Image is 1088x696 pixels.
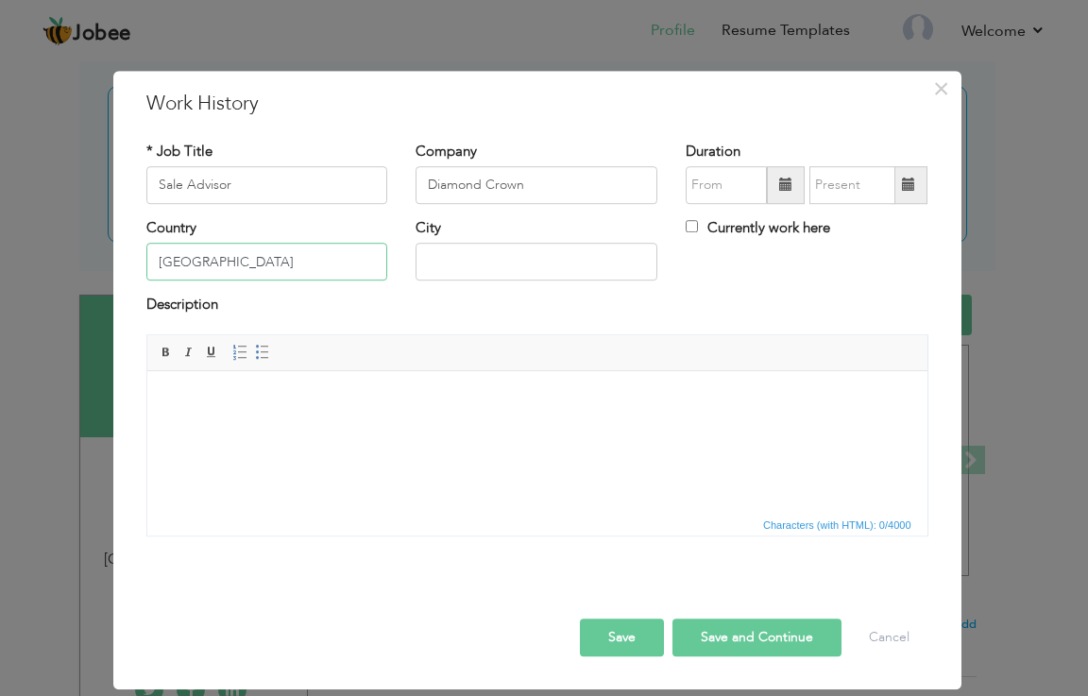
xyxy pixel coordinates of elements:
[146,142,212,161] label: * Job Title
[229,342,250,363] a: Insert/Remove Numbered List
[850,619,928,656] button: Cancel
[178,342,199,363] a: Italic
[926,74,957,104] button: Close
[672,619,841,656] button: Save and Continue
[759,517,917,534] div: Statistics
[416,142,477,161] label: Company
[146,90,928,118] h3: Work History
[686,220,698,232] input: Currently work here
[201,342,222,363] a: Underline
[933,72,949,106] span: ×
[686,166,767,204] input: From
[759,517,915,534] span: Characters (with HTML): 0/4000
[686,218,830,238] label: Currently work here
[416,218,441,238] label: City
[809,166,895,204] input: Present
[156,342,177,363] a: Bold
[580,619,664,656] button: Save
[686,142,740,161] label: Duration
[146,218,196,238] label: Country
[147,371,927,513] iframe: Rich Text Editor, workEditor
[146,296,218,315] label: Description
[252,342,273,363] a: Insert/Remove Bulleted List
